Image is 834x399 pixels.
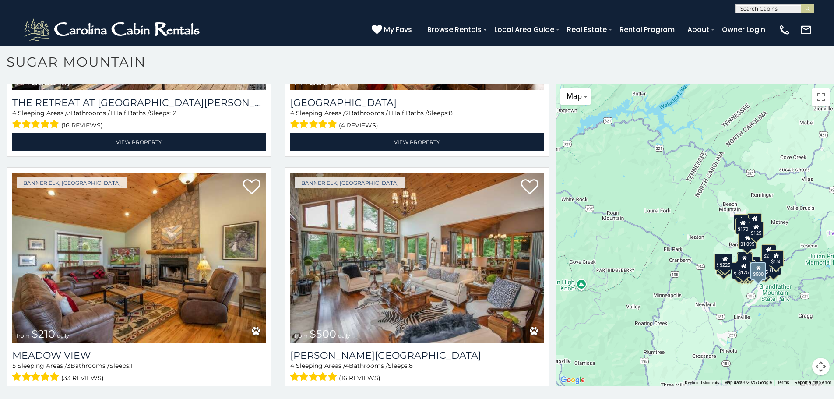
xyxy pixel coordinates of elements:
[339,120,378,131] span: (4 reviews)
[22,17,204,43] img: White-1-2.png
[449,109,453,117] span: 8
[57,332,69,339] span: daily
[295,80,308,86] span: from
[563,22,611,37] a: Real Estate
[384,24,412,35] span: My Favs
[290,133,544,151] a: View Property
[388,109,428,117] span: 1 Half Baths /
[295,177,405,188] a: Banner Elk, [GEOGRAPHIC_DATA]
[12,173,266,343] img: Meadow View
[737,252,752,268] div: $190
[12,362,16,370] span: 5
[761,244,776,261] div: $250
[683,22,714,37] a: About
[58,80,70,86] span: daily
[130,362,135,370] span: 11
[767,258,781,275] div: $190
[734,214,749,231] div: $240
[794,380,831,385] a: Report a map error
[778,24,791,36] img: phone-regular-white.png
[67,109,71,117] span: 3
[345,362,349,370] span: 4
[12,97,266,109] a: The Retreat at [GEOGRAPHIC_DATA][PERSON_NAME]
[290,97,544,109] a: [GEOGRAPHIC_DATA]
[718,22,770,37] a: Owner Login
[290,361,544,384] div: Sleeping Areas / Bathrooms / Sleeps:
[243,178,260,197] a: Add to favorites
[756,261,771,277] div: $195
[490,22,559,37] a: Local Area Guide
[521,178,538,197] a: Add to favorites
[345,109,349,117] span: 2
[372,24,414,35] a: My Favs
[12,97,266,109] h3: The Retreat at Mountain Meadows
[746,257,761,273] div: $200
[61,120,103,131] span: (16 reviews)
[67,362,70,370] span: 3
[12,133,266,151] a: View Property
[61,372,104,384] span: (33 reviews)
[290,109,544,131] div: Sleeping Areas / Bathrooms / Sleeps:
[717,258,732,274] div: $355
[740,263,755,279] div: $350
[685,380,719,386] button: Keyboard shortcuts
[800,24,812,36] img: mail-regular-white.png
[769,250,784,267] div: $155
[290,97,544,109] h3: Highland House
[812,358,830,375] button: Map camera controls
[171,109,176,117] span: 12
[739,233,757,249] div: $1,095
[749,222,764,238] div: $125
[12,361,266,384] div: Sleeping Areas / Bathrooms / Sleeps:
[777,380,789,385] a: Terms (opens in new tab)
[736,261,751,278] div: $175
[558,374,587,386] img: Google
[812,88,830,106] button: Toggle fullscreen view
[615,22,679,37] a: Rental Program
[17,332,30,339] span: from
[290,350,544,361] a: [PERSON_NAME][GEOGRAPHIC_DATA]
[747,213,762,230] div: $225
[409,362,413,370] span: 8
[17,80,30,86] span: from
[735,217,750,234] div: $170
[423,22,486,37] a: Browse Rentals
[560,88,591,105] button: Change map style
[724,380,772,385] span: Map data ©2025 Google
[737,252,752,269] div: $300
[110,109,150,117] span: 1 Half Baths /
[735,262,750,279] div: $155
[12,109,266,131] div: Sleeping Areas / Bathrooms / Sleeps:
[295,332,308,339] span: from
[17,177,127,188] a: Banner Elk, [GEOGRAPHIC_DATA]
[338,80,350,86] span: daily
[12,109,16,117] span: 4
[339,372,380,384] span: (16 reviews)
[338,332,350,339] span: daily
[290,109,294,117] span: 4
[32,328,55,340] span: $210
[12,350,266,361] a: Meadow View
[290,362,294,370] span: 4
[732,262,747,279] div: $375
[290,350,544,361] h3: Misty Mountain Manor
[718,254,733,270] div: $225
[310,328,336,340] span: $500
[558,374,587,386] a: Open this area in Google Maps (opens a new window)
[567,92,582,101] span: Map
[751,262,767,280] div: $500
[714,253,729,270] div: $240
[12,173,266,343] a: Meadow View from $210 daily
[290,173,544,343] img: Misty Mountain Manor
[290,173,544,343] a: Misty Mountain Manor from $500 daily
